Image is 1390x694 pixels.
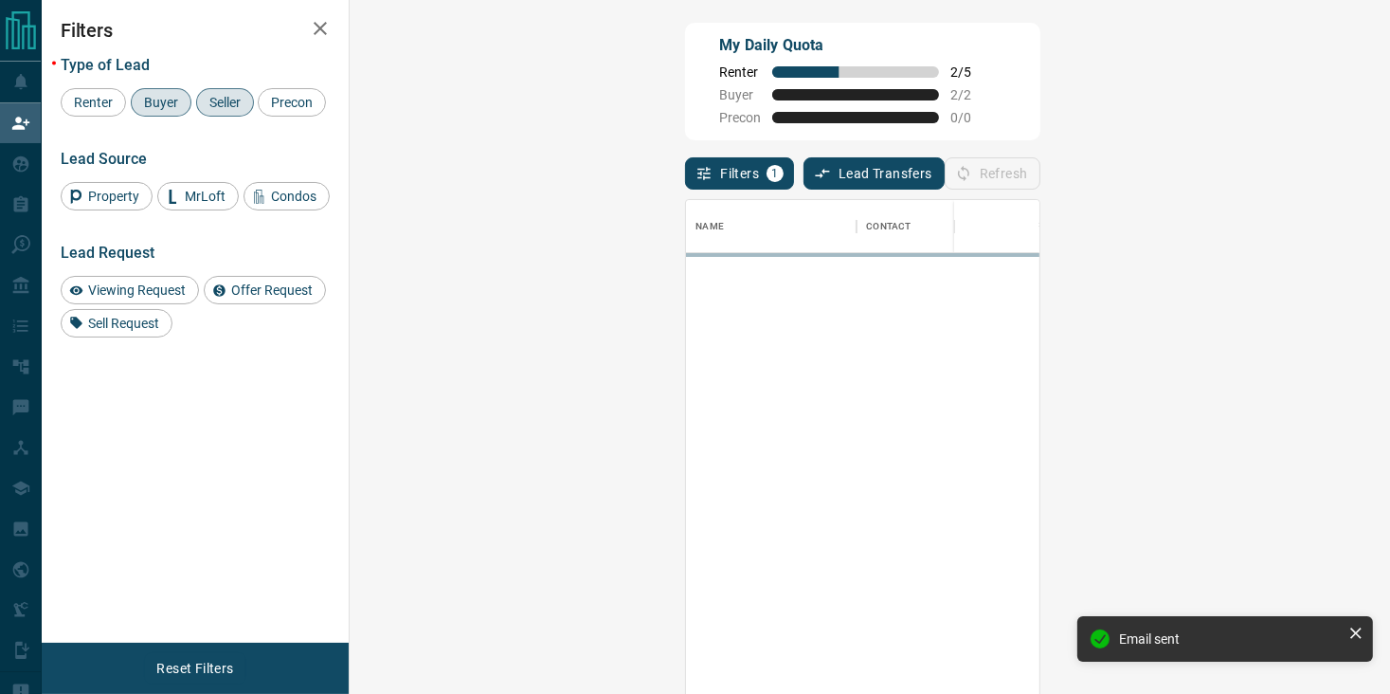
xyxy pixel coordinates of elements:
[178,189,232,204] span: MrLoft
[67,95,119,110] span: Renter
[204,276,326,304] div: Offer Request
[196,88,254,117] div: Seller
[225,283,319,298] span: Offer Request
[950,64,992,80] span: 2 / 5
[1119,631,1341,647] div: Email sent
[144,652,245,685] button: Reset Filters
[81,283,192,298] span: Viewing Request
[81,189,146,204] span: Property
[244,182,330,210] div: Condos
[61,56,150,74] span: Type of Lead
[61,150,147,168] span: Lead Source
[131,88,191,117] div: Buyer
[203,95,247,110] span: Seller
[61,88,126,117] div: Renter
[686,200,857,253] div: Name
[768,167,782,180] span: 1
[866,200,911,253] div: Contact
[857,200,1008,253] div: Contact
[719,64,761,80] span: Renter
[137,95,185,110] span: Buyer
[264,95,319,110] span: Precon
[61,244,154,262] span: Lead Request
[258,88,326,117] div: Precon
[719,34,992,57] p: My Daily Quota
[719,110,761,125] span: Precon
[157,182,239,210] div: MrLoft
[81,316,166,331] span: Sell Request
[61,19,330,42] h2: Filters
[61,309,172,338] div: Sell Request
[719,87,761,102] span: Buyer
[685,157,794,190] button: Filters1
[803,157,945,190] button: Lead Transfers
[264,189,323,204] span: Condos
[61,276,199,304] div: Viewing Request
[950,110,992,125] span: 0 / 0
[950,87,992,102] span: 2 / 2
[695,200,724,253] div: Name
[61,182,153,210] div: Property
